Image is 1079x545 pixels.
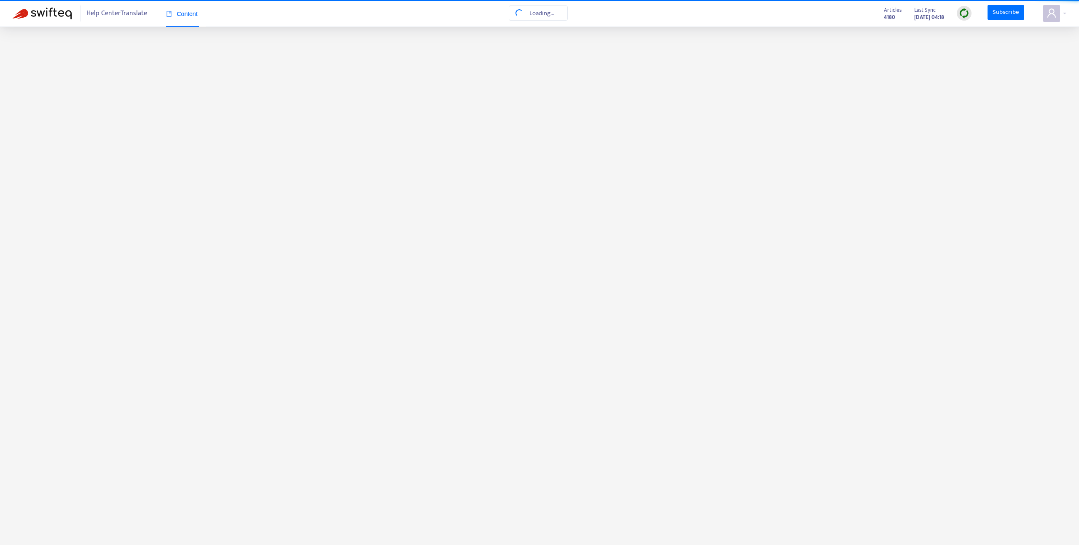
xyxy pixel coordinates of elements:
a: Subscribe [988,5,1025,20]
span: Content [166,11,198,17]
span: Articles [884,5,902,15]
span: user [1047,8,1057,18]
span: Help Center Translate [86,5,147,21]
img: sync.dc5367851b00ba804db3.png [959,8,969,19]
span: Last Sync [914,5,936,15]
strong: [DATE] 04:18 [914,13,944,22]
img: Swifteq [13,8,72,19]
span: book [166,11,172,17]
strong: 4180 [884,13,895,22]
